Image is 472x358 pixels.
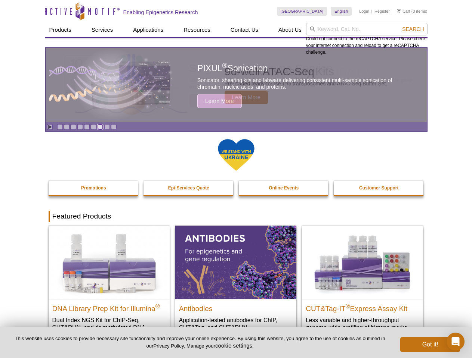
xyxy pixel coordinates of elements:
a: English [331,7,352,16]
a: Go to slide 6 [91,124,96,130]
sup: ® [155,303,160,309]
img: DNA Library Prep Kit for Illumina [49,226,170,299]
a: Go to slide 9 [111,124,117,130]
img: CUT&Tag-IT® Express Assay Kit [302,226,423,299]
h2: DNA Library Prep Kit for Illumina [52,301,166,313]
a: Customer Support [334,181,424,195]
p: Dual Index NGS Kit for ChIP-Seq, CUT&RUN, and ds methylated DNA assays. [52,316,166,339]
h2: Enabling Epigenetics Research [123,9,198,16]
h2: Featured Products [49,211,424,222]
strong: Epi-Services Quote [168,185,209,191]
h2: CUT&Tag-IT Express Assay Kit [306,301,419,313]
a: Privacy Policy [153,343,183,349]
button: cookie settings [215,342,252,349]
a: Online Events [239,181,329,195]
sup: ® [346,303,350,309]
img: Your Cart [397,9,401,13]
button: Search [400,26,426,32]
a: DNA Library Prep Kit for Illumina DNA Library Prep Kit for Illumina® Dual Index NGS Kit for ChIP-... [49,226,170,346]
a: Resources [179,23,215,37]
div: Could not connect to the reCAPTCHA service. Please check your internet connection and reload to g... [306,23,428,56]
a: Epi-Services Quote [144,181,234,195]
a: All Antibodies Antibodies Application-tested antibodies for ChIP, CUT&Tag, and CUT&RUN. [175,226,296,339]
a: Toggle autoplay [47,124,53,130]
a: Applications [129,23,168,37]
a: Cart [397,9,410,14]
a: Register [374,9,390,14]
a: Go to slide 2 [64,124,70,130]
li: (0 items) [397,7,428,16]
a: Contact Us [226,23,263,37]
button: Got it! [400,337,460,352]
a: Go to slide 1 [57,124,63,130]
a: Go to slide 4 [77,124,83,130]
span: Search [402,26,424,32]
strong: Promotions [81,185,106,191]
p: Less variable and higher-throughput genome-wide profiling of histone marks​. [306,316,419,332]
a: About Us [274,23,306,37]
a: Promotions [49,181,139,195]
img: All Antibodies [175,226,296,299]
a: Go to slide 3 [71,124,76,130]
strong: Customer Support [359,185,398,191]
a: Login [359,9,369,14]
a: CUT&Tag-IT® Express Assay Kit CUT&Tag-IT®Express Assay Kit Less variable and higher-throughput ge... [302,226,423,339]
input: Keyword, Cat. No. [306,23,428,35]
div: Open Intercom Messenger [447,333,465,351]
img: We Stand With Ukraine [218,138,255,172]
p: Application-tested antibodies for ChIP, CUT&Tag, and CUT&RUN. [179,316,293,332]
a: Go to slide 7 [98,124,103,130]
li: | [371,7,373,16]
a: [GEOGRAPHIC_DATA] [277,7,327,16]
h2: Antibodies [179,301,293,313]
strong: Online Events [269,185,299,191]
a: Go to slide 8 [104,124,110,130]
a: Services [87,23,118,37]
a: Go to slide 5 [84,124,90,130]
p: This website uses cookies to provide necessary site functionality and improve your online experie... [12,335,388,349]
a: Products [45,23,76,37]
